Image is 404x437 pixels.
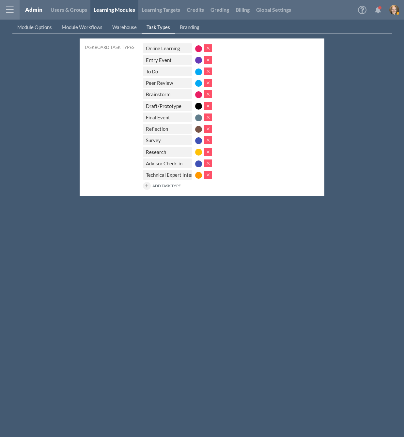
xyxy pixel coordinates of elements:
a: Task Types [142,21,175,34]
span: Taskboard Task Types [84,45,134,50]
a: Warehouse [107,21,142,34]
span: Add Task Type [152,182,181,189]
a: Module Workflows [57,21,107,34]
span: Module Workflows [62,24,102,30]
a: Branding [175,21,204,34]
span: Warehouse [112,24,137,30]
img: image [389,5,399,15]
span: Branding [180,24,199,30]
span: Module Options [17,24,52,30]
a: Admin [25,6,42,13]
span: Task Types [147,24,170,30]
a: Module Options [12,21,57,34]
